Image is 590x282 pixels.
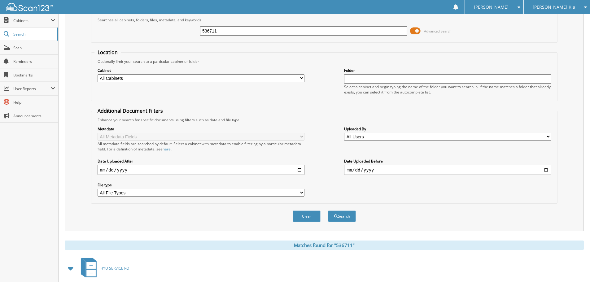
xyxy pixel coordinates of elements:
[6,3,53,11] img: scan123-logo-white.svg
[98,165,304,175] input: start
[94,17,554,23] div: Searches all cabinets, folders, files, metadata, and keywords
[533,5,575,9] span: [PERSON_NAME] Kia
[98,158,304,164] label: Date Uploaded After
[13,59,55,64] span: Reminders
[13,32,54,37] span: Search
[13,113,55,119] span: Announcements
[98,126,304,132] label: Metadata
[65,241,584,250] div: Matches found for "536711"
[94,49,121,56] legend: Location
[94,117,554,123] div: Enhance your search for specific documents using filters such as date and file type.
[13,86,51,91] span: User Reports
[344,126,551,132] label: Uploaded By
[344,165,551,175] input: end
[98,182,304,188] label: File type
[100,266,129,271] span: HYU SERVICE RO
[13,72,55,78] span: Bookmarks
[344,84,551,95] div: Select a cabinet and begin typing the name of the folder you want to search in. If the name match...
[344,158,551,164] label: Date Uploaded Before
[328,210,356,222] button: Search
[559,252,590,282] iframe: Chat Widget
[344,68,551,73] label: Folder
[98,68,304,73] label: Cabinet
[13,45,55,50] span: Scan
[424,29,452,33] span: Advanced Search
[13,18,51,23] span: Cabinets
[77,256,129,280] a: HYU SERVICE RO
[94,107,166,114] legend: Additional Document Filters
[94,59,554,64] div: Optionally limit your search to a particular cabinet or folder
[13,100,55,105] span: Help
[163,146,171,152] a: here
[98,141,304,152] div: All metadata fields are searched by default. Select a cabinet with metadata to enable filtering b...
[293,210,321,222] button: Clear
[474,5,509,9] span: [PERSON_NAME]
